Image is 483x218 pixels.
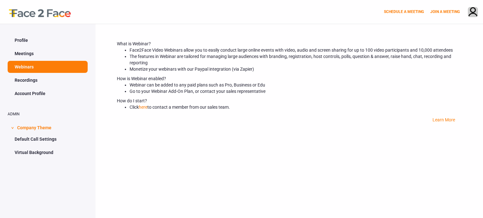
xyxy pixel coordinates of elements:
[117,98,461,104] p: How do I start?
[17,121,51,133] span: Company Theme
[130,104,461,110] li: Click to contact a member from our sales team.
[384,10,424,14] a: SCHEDULE A MEETING
[8,74,88,86] a: Recordings
[8,133,88,145] a: Default Call Settings
[130,53,461,66] li: The features in Webinar are tailored for managing large audiences with branding, registration, ho...
[130,66,461,72] li: Monetize your webinars with our Paypal integration (via Zapier)
[8,61,88,73] a: Webinars
[8,146,88,158] a: Virtual Background
[8,112,88,116] h2: ADMIN
[139,105,147,110] a: here
[117,75,461,82] p: How is Webinar enabled?
[130,88,461,94] li: Go to your Webinar Add-On Plan, or contact your sales representative
[8,34,88,46] a: Profile
[468,7,478,18] img: avatar.710606db.png
[430,10,460,14] a: JOIN A MEETING
[8,87,88,99] a: Account Profile
[9,127,16,129] span: >
[433,117,455,122] a: Learn More
[8,48,88,60] a: Meetings
[117,41,461,47] p: What is Webinar?
[130,82,461,88] li: Webinar can be added to any paid plans such as Pro, Business or Edu
[130,47,461,53] li: Face2Face Video Webinars allow you to easily conduct large online events with video, audio and sc...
